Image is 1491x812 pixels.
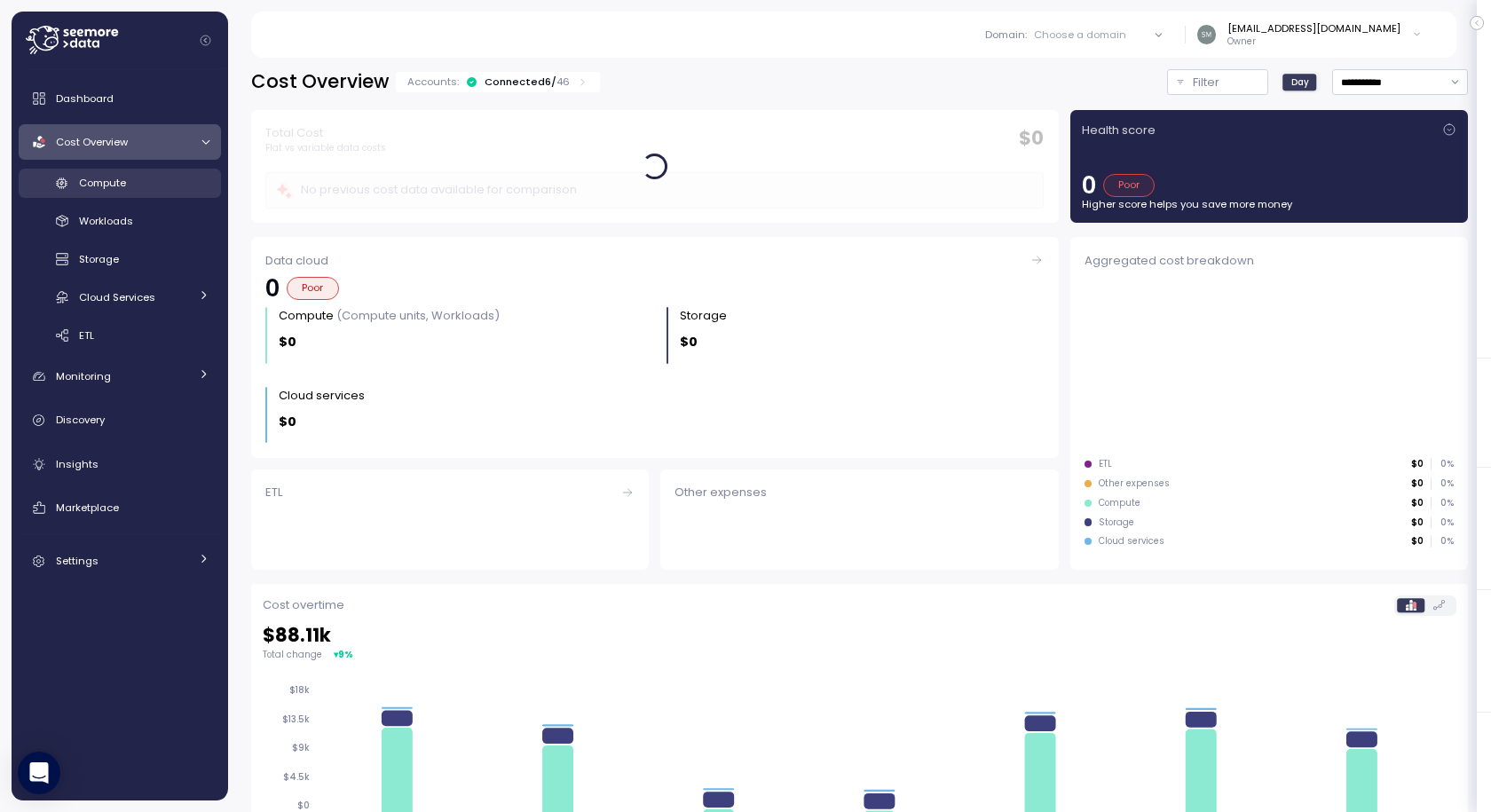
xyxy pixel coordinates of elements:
[19,490,221,525] a: Marketplace
[1103,174,1156,197] div: Poor
[251,237,1059,457] a: Data cloud0PoorCompute (Compute units, Workloads)$0Storage $0Cloud services $0
[674,484,1044,501] div: Other expenses
[279,332,296,352] p: $0
[292,743,310,754] tspan: $9k
[279,307,500,325] div: Compute
[279,412,296,432] p: $0
[1167,69,1268,95] button: Filter
[79,290,155,304] span: Cloud Services
[265,277,280,300] p: 0
[19,282,221,311] a: Cloud Services
[79,252,119,266] span: Storage
[56,91,114,106] span: Dashboard
[19,245,221,274] a: Storage
[297,800,310,811] tspan: $0
[1085,252,1454,270] div: Aggregated cost breakdown
[1411,497,1424,509] p: $0
[1432,497,1453,509] p: 0 %
[19,169,221,198] a: Compute
[56,554,99,568] span: Settings
[680,307,727,325] div: Storage
[282,713,310,725] tspan: $13.5k
[1411,458,1424,470] p: $0
[56,501,119,515] span: Marketplace
[680,332,698,352] p: $0
[985,28,1027,42] p: Domain :
[265,484,635,501] div: ETL
[287,277,339,300] div: Poor
[265,252,1044,270] div: Data cloud
[19,124,221,160] a: Cost Overview
[1099,497,1140,509] div: Compute
[56,135,128,149] span: Cost Overview
[18,752,60,794] div: Open Intercom Messenger
[19,359,221,394] a: Monitoring
[1082,122,1156,139] p: Health score
[289,685,310,697] tspan: $18k
[19,207,221,236] a: Workloads
[19,81,221,116] a: Dashboard
[407,75,459,89] p: Accounts:
[79,214,133,228] span: Workloads
[1411,516,1424,529] p: $0
[1411,477,1424,490] p: $0
[263,596,344,614] p: Cost overtime
[556,75,570,89] p: 46
[279,387,365,405] div: Cloud services
[194,34,217,47] button: Collapse navigation
[263,649,322,661] p: Total change
[334,648,353,661] div: ▾
[1291,75,1309,89] span: Day
[1432,516,1453,529] p: 0 %
[19,403,221,438] a: Discovery
[251,69,389,95] h2: Cost Overview
[1099,516,1134,529] div: Storage
[79,328,94,343] span: ETL
[263,623,1456,649] h2: $ 88.11k
[1411,535,1424,548] p: $0
[1197,25,1216,43] img: 8b38840e6dc05d7795a5b5428363ffcd
[1034,28,1126,42] div: Choose a domain
[56,413,105,427] span: Discovery
[485,75,570,89] div: Connected 6 /
[1099,535,1164,548] div: Cloud services
[336,307,500,324] p: (Compute units, Workloads)
[1227,35,1400,48] p: Owner
[19,446,221,482] a: Insights
[1082,174,1096,197] p: 0
[19,320,221,350] a: ETL
[338,648,353,661] div: 9 %
[283,771,310,783] tspan: $4.5k
[1227,21,1400,35] div: [EMAIL_ADDRESS][DOMAIN_NAME]
[1432,535,1453,548] p: 0 %
[1193,74,1219,91] p: Filter
[1099,477,1170,490] div: Other expenses
[56,369,111,383] span: Monitoring
[79,176,126,190] span: Compute
[1432,477,1453,490] p: 0 %
[251,469,649,570] a: ETL
[1082,197,1456,211] p: Higher score helps you save more money
[1099,458,1112,470] div: ETL
[396,72,600,92] div: Accounts:Connected6/46
[56,457,99,471] span: Insights
[19,544,221,579] a: Settings
[1432,458,1453,470] p: 0 %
